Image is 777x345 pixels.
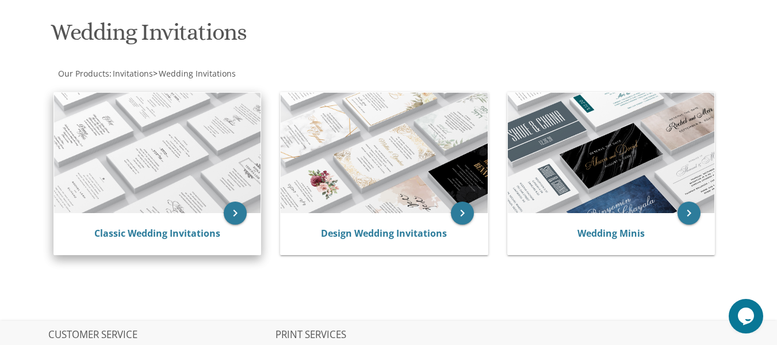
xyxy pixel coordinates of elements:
[158,68,236,79] a: Wedding Invitations
[51,20,496,54] h1: Wedding Invitations
[159,68,236,79] span: Wedding Invitations
[275,329,501,341] h2: PRINT SERVICES
[94,227,220,240] a: Classic Wedding Invitations
[224,202,247,225] a: keyboard_arrow_right
[678,202,701,225] a: keyboard_arrow_right
[54,93,261,214] img: Classic Wedding Invitations
[113,68,153,79] span: Invitations
[508,93,714,214] img: Wedding Minis
[48,329,274,341] h2: CUSTOMER SERVICE
[321,227,447,240] a: Design Wedding Invitations
[729,299,765,333] iframe: chat widget
[577,227,645,240] a: Wedding Minis
[451,202,474,225] a: keyboard_arrow_right
[57,68,109,79] a: Our Products
[281,93,487,214] img: Design Wedding Invitations
[153,68,236,79] span: >
[48,68,388,79] div: :
[112,68,153,79] a: Invitations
